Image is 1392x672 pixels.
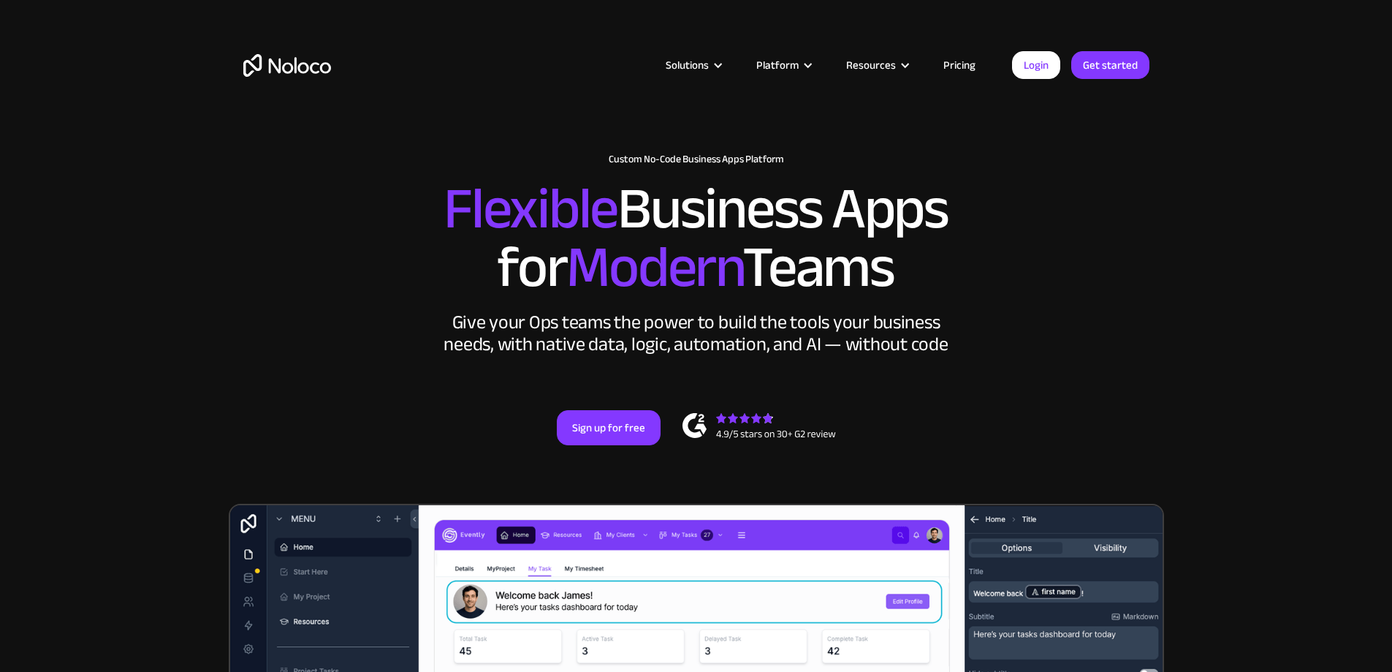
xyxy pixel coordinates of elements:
span: Modern [566,213,742,322]
div: Resources [828,56,925,75]
div: Solutions [647,56,738,75]
a: home [243,54,331,77]
a: Pricing [925,56,994,75]
span: Flexible [444,154,617,263]
div: Give your Ops teams the power to build the tools your business needs, with native data, logic, au... [441,312,952,355]
a: Sign up for free [557,410,661,445]
div: Solutions [666,56,709,75]
div: Resources [846,56,896,75]
div: Platform [738,56,828,75]
a: Get started [1071,51,1149,79]
div: Platform [756,56,799,75]
h1: Custom No-Code Business Apps Platform [243,154,1149,165]
h2: Business Apps for Teams [243,180,1149,297]
a: Login [1012,51,1060,79]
